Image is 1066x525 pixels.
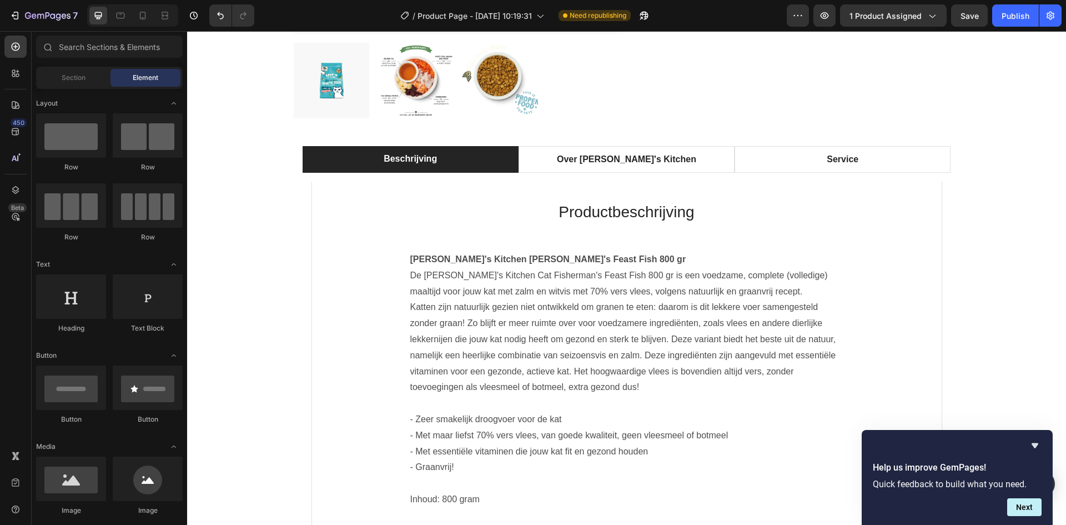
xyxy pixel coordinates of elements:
button: Next question [1007,498,1042,516]
span: Layout [36,98,58,108]
p: Beschrijving [197,121,250,134]
button: Save [951,4,988,27]
span: Toggle open [165,94,183,112]
span: Element [133,73,158,83]
div: Button [36,414,106,424]
h2: Help us improve GemPages! [873,461,1042,474]
div: Image [113,506,183,516]
span: Need republishing [570,11,626,21]
button: 7 [4,4,83,27]
span: Button [36,351,57,361]
span: Text [36,259,50,269]
p: Service [640,122,671,135]
span: Toggle open [165,438,183,456]
span: Media [36,442,56,452]
p: 7 [73,9,78,22]
iframe: Design area [187,31,1066,525]
div: Text Block [113,323,183,333]
div: Beta [8,203,27,212]
button: 1 product assigned [840,4,947,27]
span: Toggle open [165,256,183,273]
div: Row [36,232,106,242]
strong: [PERSON_NAME]'s Kitchen [PERSON_NAME]'s Feast Fish 800 gr [223,223,499,233]
span: Save [961,11,979,21]
span: 1 product assigned [849,10,922,22]
div: Help us improve GemPages! [873,439,1042,516]
span: / [413,10,415,22]
span: Toggle open [165,347,183,364]
div: Row [113,162,183,172]
div: Row [36,162,106,172]
button: Hide survey [1028,439,1042,452]
input: Search Sections & Elements [36,36,183,58]
div: Row [113,232,183,242]
div: Undo/Redo [209,4,254,27]
button: Publish [992,4,1039,27]
div: Publish [1002,10,1029,22]
span: Section [62,73,86,83]
span: Product Page - [DATE] 10:19:31 [418,10,532,22]
p: Quick feedback to build what you need. [873,479,1042,489]
p: Over [PERSON_NAME]'s Kitchen [370,122,509,135]
div: Image [36,506,106,516]
div: Heading [36,323,106,333]
h2: Productbeschrijving [143,168,737,194]
div: Button [113,414,183,424]
div: 450 [11,118,27,127]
